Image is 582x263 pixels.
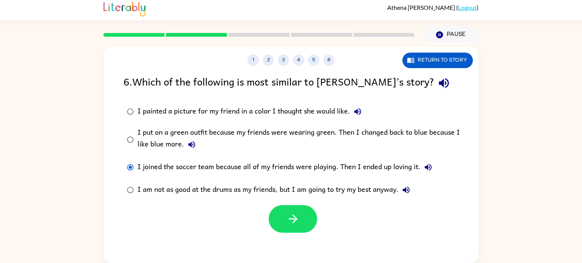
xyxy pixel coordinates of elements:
[293,54,304,66] button: 4
[247,54,259,66] button: 1
[323,54,335,66] button: 6
[138,160,436,175] div: I joined the soccer team because all of my friends were playing. Then I ended up loving it.
[387,4,456,11] span: Athena [PERSON_NAME]
[421,160,436,175] button: I joined the soccer team because all of my friends were playing. Then I ended up loving it.
[387,4,479,11] div: ( )
[138,127,469,152] div: I put on a green outfit because my friends were wearing green. Then I changed back to blue becaus...
[138,182,414,198] div: I am not as good at the drums as my friends, but I am going to try my best anyway.
[308,54,319,66] button: 5
[184,137,199,152] button: I put on a green outfit because my friends were wearing green. Then I changed back to blue becaus...
[402,53,473,68] button: Return to story
[458,4,477,11] a: Logout
[278,54,289,66] button: 3
[424,26,479,44] button: Pause
[138,104,365,119] div: I painted a picture for my friend in a color I thought she would like.
[350,104,365,119] button: I painted a picture for my friend in a color I thought she would like.
[124,73,458,93] div: 6 . Which of the following is most similar to [PERSON_NAME]’s story?
[263,54,274,66] button: 2
[399,182,414,198] button: I am not as good at the drums as my friends, but I am going to try my best anyway.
